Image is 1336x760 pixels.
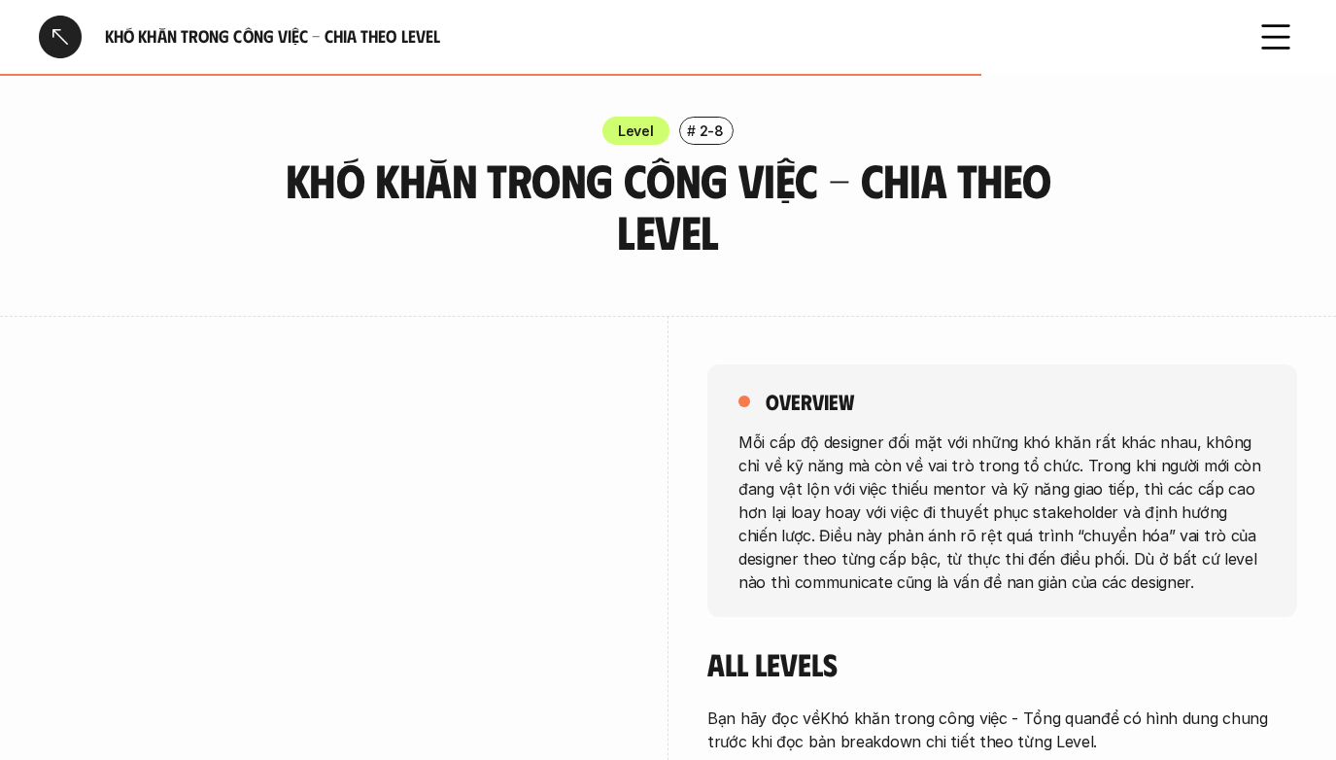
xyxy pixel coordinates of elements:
p: Mỗi cấp độ designer đối mặt với những khó khăn rất khác nhau, không chỉ về kỹ năng mà còn về vai ... [738,430,1266,593]
p: Bạn hãy đọc về để có hình dung chung trước khi đọc bản breakdown chi tiết theo từng Level. [707,707,1297,753]
h6: # [687,123,696,138]
p: Level [618,121,654,141]
a: Khó khăn trong công việc - Tổng quan [820,708,1101,728]
h3: Khó khăn trong công việc - Chia theo Level [256,155,1081,258]
p: 2-8 [700,121,724,141]
h4: All Levels [707,645,1297,682]
h6: Khó khăn trong công việc - Chia theo Level [105,25,1231,48]
h5: overview [766,388,854,415]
